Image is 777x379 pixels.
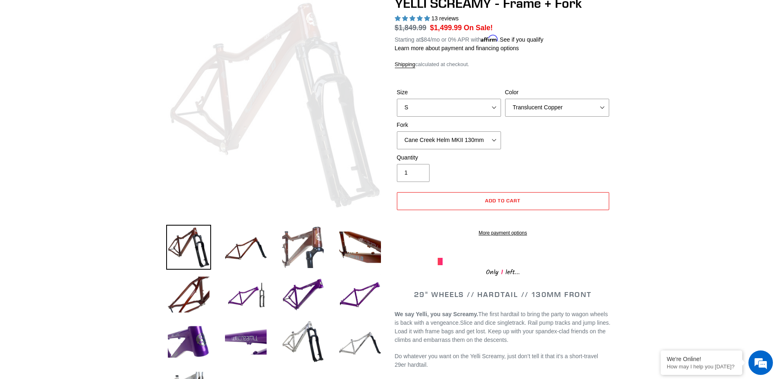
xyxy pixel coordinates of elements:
[338,225,383,270] img: Load image into Gallery viewer, YELLI SCREAMY - Frame + Fork
[397,229,609,237] a: More payment options
[397,88,501,97] label: Size
[667,356,736,362] div: We're Online!
[281,272,325,317] img: Load image into Gallery viewer, YELLI SCREAMY - Frame + Fork
[395,24,427,32] s: $1,849.99
[397,121,501,129] label: Fork
[395,311,479,317] b: We say Yelli, you say Screamy.
[395,353,598,368] span: Do whatever you want on the Yelli Screamy, just don’t tell it that it’s a short-travel 29er hardt...
[414,290,592,299] span: 29" WHEELS // HARDTAIL // 130MM FRONT
[464,22,493,33] span: On Sale!
[438,265,568,278] div: Only left...
[505,88,609,97] label: Color
[395,311,608,326] span: The first hardtail to bring the party to wagon wheels is back with a vengeance.
[166,225,211,270] img: Load image into Gallery viewer, YELLI SCREAMY - Frame + Fork
[338,272,383,317] img: Load image into Gallery viewer, YELLI SCREAMY - Frame + Fork
[485,197,521,204] span: Add to cart
[397,153,501,162] label: Quantity
[395,61,416,68] a: Shipping
[481,35,498,42] span: Affirm
[281,319,325,364] img: Load image into Gallery viewer, YELLI SCREAMY - Frame + Fork
[166,272,211,317] img: Load image into Gallery viewer, YELLI SCREAMY - Frame + Fork
[499,267,505,277] span: 1
[397,192,609,210] button: Add to cart
[281,225,325,270] img: Load image into Gallery viewer, YELLI SCREAMY - Frame + Fork
[395,310,611,344] p: Slice and dice singletrack. Rail pump tracks and jump lines. Load it with frame bags and get lost...
[395,15,432,22] span: 5.00 stars
[395,33,543,44] p: Starting at /mo or 0% APR with .
[395,45,519,51] a: Learn more about payment and financing options
[223,272,268,317] img: Load image into Gallery viewer, YELLI SCREAMY - Frame + Fork
[166,319,211,364] img: Load image into Gallery viewer, YELLI SCREAMY - Frame + Fork
[500,36,543,43] a: See if you qualify - Learn more about Affirm Financing (opens in modal)
[223,225,268,270] img: Load image into Gallery viewer, YELLI SCREAMY - Frame + Fork
[338,319,383,364] img: Load image into Gallery viewer, YELLI SCREAMY - Frame + Fork
[395,60,611,69] div: calculated at checkout.
[421,36,430,43] span: $84
[223,319,268,364] img: Load image into Gallery viewer, YELLI SCREAMY - Frame + Fork
[431,15,459,22] span: 13 reviews
[430,24,462,32] span: $1,499.99
[667,363,736,370] p: How may I help you today?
